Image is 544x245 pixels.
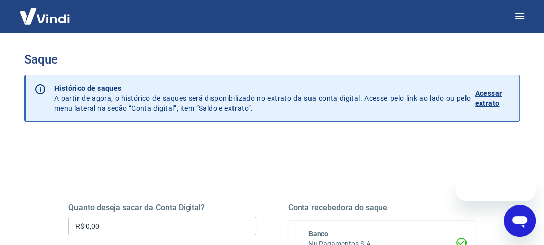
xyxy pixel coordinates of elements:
[68,203,256,213] h5: Quanto deseja sacar da Conta Digital?
[456,178,536,201] iframe: Mensagem da empresa
[288,203,476,213] h5: Conta recebedora do saque
[12,1,77,31] img: Vindi
[54,83,471,93] p: Histórico de saques
[504,205,536,237] iframe: Botão para abrir a janela de mensagens
[475,88,511,108] p: Acessar extrato
[475,83,511,113] a: Acessar extrato
[24,52,520,67] h3: Saque
[54,83,471,113] p: A partir de agora, o histórico de saques será disponibilizado no extrato da sua conta digital. Ac...
[308,230,329,238] span: Banco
